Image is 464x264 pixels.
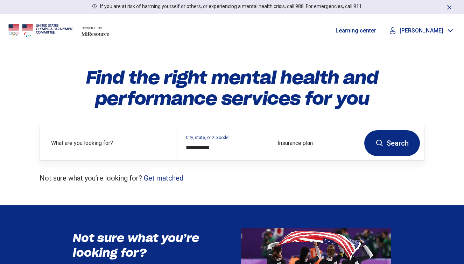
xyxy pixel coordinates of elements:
[400,27,443,34] p: [PERSON_NAME]
[446,3,453,11] button: Dismiss
[40,173,424,183] p: Not sure what you’re looking for?
[51,139,169,147] label: What are you looking for?
[100,3,363,10] p: If you are at risk of harming yourself or others, or experiencing a mental health crisis, call 98...
[336,27,376,35] a: Learning center
[364,130,420,156] button: Search
[73,231,213,260] h3: Not sure what you’re looking for?
[82,25,109,31] div: powered by
[144,174,183,182] a: Get matched
[40,67,424,109] h1: Find the right mental health and performance services for you
[8,22,109,39] a: USOPCpowered by
[8,22,73,39] img: USOPC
